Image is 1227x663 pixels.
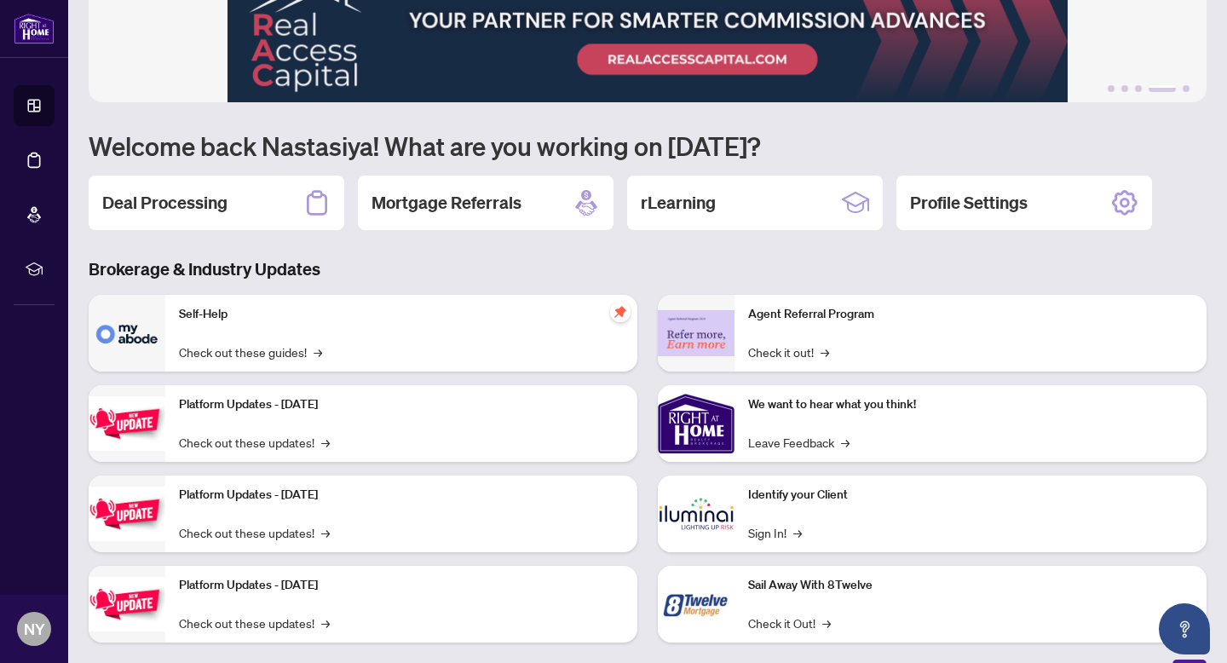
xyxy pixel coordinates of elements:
[748,576,1193,595] p: Sail Away With 8Twelve
[1108,85,1115,92] button: 1
[748,433,850,452] a: Leave Feedback→
[321,523,330,542] span: →
[89,257,1207,281] h3: Brokerage & Industry Updates
[89,396,165,450] img: Platform Updates - July 21, 2025
[179,433,330,452] a: Check out these updates!→
[1149,85,1176,92] button: 4
[314,343,322,361] span: →
[641,191,716,215] h2: rLearning
[14,13,55,44] img: logo
[179,576,624,595] p: Platform Updates - [DATE]
[610,302,631,322] span: pushpin
[179,305,624,324] p: Self-Help
[179,486,624,504] p: Platform Updates - [DATE]
[658,310,734,357] img: Agent Referral Program
[1183,85,1190,92] button: 5
[748,486,1193,504] p: Identify your Client
[321,433,330,452] span: →
[1159,603,1210,654] button: Open asap
[658,385,734,462] img: We want to hear what you think!
[179,343,322,361] a: Check out these guides!→
[1121,85,1128,92] button: 2
[658,566,734,643] img: Sail Away With 8Twelve
[658,476,734,552] img: Identify your Client
[821,343,829,361] span: →
[89,295,165,372] img: Self-Help
[910,191,1028,215] h2: Profile Settings
[179,614,330,632] a: Check out these updates!→
[748,305,1193,324] p: Agent Referral Program
[89,577,165,631] img: Platform Updates - June 23, 2025
[102,191,228,215] h2: Deal Processing
[1135,85,1142,92] button: 3
[179,523,330,542] a: Check out these updates!→
[179,395,624,414] p: Platform Updates - [DATE]
[793,523,802,542] span: →
[24,617,45,641] span: NY
[372,191,521,215] h2: Mortgage Referrals
[822,614,831,632] span: →
[89,487,165,540] img: Platform Updates - July 8, 2025
[89,130,1207,162] h1: Welcome back Nastasiya! What are you working on [DATE]?
[748,343,829,361] a: Check it out!→
[748,523,802,542] a: Sign In!→
[748,614,831,632] a: Check it Out!→
[748,395,1193,414] p: We want to hear what you think!
[841,433,850,452] span: →
[321,614,330,632] span: →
